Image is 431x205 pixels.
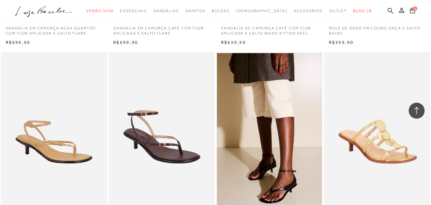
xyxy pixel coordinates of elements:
[153,9,179,13] span: Sandálias
[353,9,372,13] span: BLOG LB
[153,5,179,17] a: categoryNavScreenReaderText
[212,5,230,17] a: categoryNavScreenReaderText
[86,9,114,13] span: Verão Viva
[120,5,147,17] a: categoryNavScreenReaderText
[236,5,287,17] a: noSubCategoriesText
[324,22,430,36] a: MULE DE DEDO EM COURO ONÇA E SALTO BAIXO
[1,22,107,36] a: SANDÁLIA EM CAMURÇA ROSA QUARTZO COM FLOR APLICADA E SALTO FLARE
[294,9,323,13] span: Acessórios
[329,9,347,13] span: Outlet
[236,9,287,13] span: [DEMOGRAPHIC_DATA]
[86,5,114,17] a: categoryNavScreenReaderText
[6,40,31,45] span: R$699,90
[113,40,138,45] span: R$699,90
[185,9,205,13] span: Sapatos
[221,40,246,45] span: R$659,90
[216,22,323,36] a: SANDÁLIA DE CAMURÇA CAFÉ COM FLOR APLICADA E SALTO BAIXO KITTEN HEEL
[408,7,417,16] button: 0
[294,5,323,17] a: categoryNavScreenReaderText
[329,5,347,17] a: categoryNavScreenReaderText
[185,5,205,17] a: categoryNavScreenReaderText
[353,5,372,17] a: BLOG LB
[108,22,215,36] a: SANDÁLIA EM CAMURÇA CAFÉ COM FLOR APLICADA E SALTO FLARE
[329,40,354,45] span: R$399,90
[413,6,417,11] span: 0
[120,9,147,13] span: Essenciais
[212,9,230,13] span: Bolsas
